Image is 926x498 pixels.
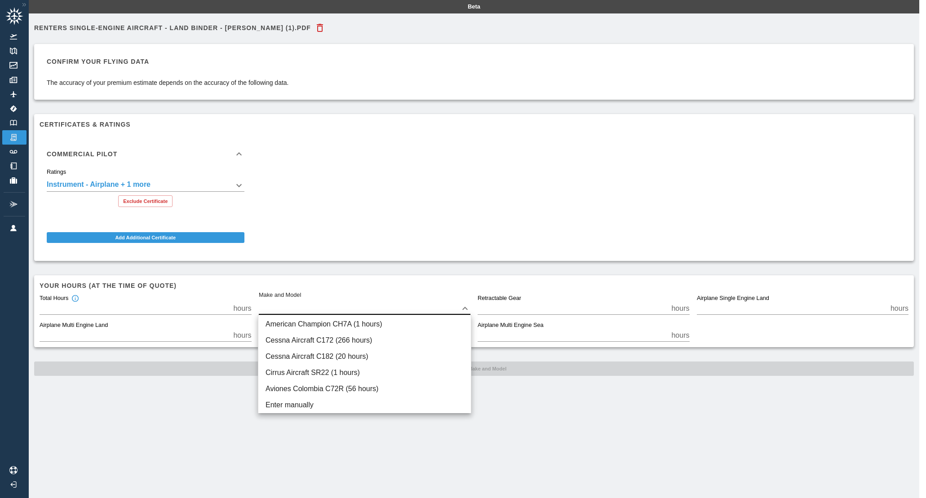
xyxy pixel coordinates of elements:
li: American Champion CH7A (1 hours) [258,316,471,332]
li: Cessna Aircraft C182 (20 hours) [258,348,471,365]
li: Aviones Colombia C72R (56 hours) [258,381,471,397]
li: Enter manually [258,397,471,413]
li: Cessna Aircraft C172 (266 hours) [258,332,471,348]
li: Cirrus Aircraft SR22 (1 hours) [258,365,471,381]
